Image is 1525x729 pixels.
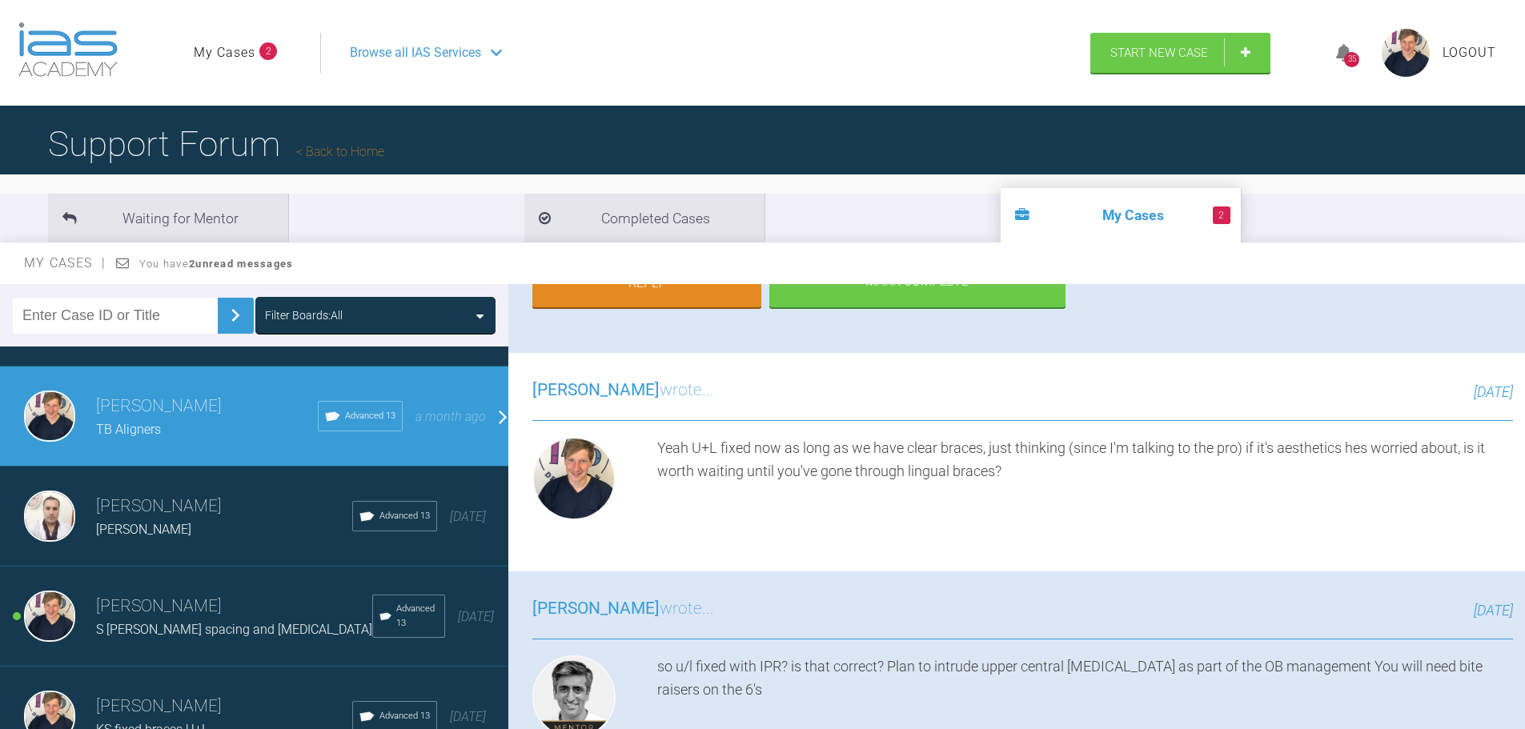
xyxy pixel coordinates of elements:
a: Start New Case [1090,33,1270,73]
span: Advanced 13 [345,409,395,423]
h1: Support Forum [48,116,384,172]
h3: [PERSON_NAME] [96,693,352,720]
h3: wrote... [532,377,714,404]
span: Browse all IAS Services [350,42,481,63]
h3: wrote... [532,595,714,623]
span: [DATE] [458,609,494,624]
span: TB Aligners [96,422,161,437]
span: [PERSON_NAME] [532,380,660,399]
img: profile.png [1382,29,1430,77]
span: You have [139,258,294,270]
span: [DATE] [1474,602,1513,619]
span: Start New Case [1110,46,1208,60]
img: logo-light.3e3ef733.png [18,22,118,77]
div: Yeah U+L fixed now as long as we have clear braces, just thinking (since I'm talking to the pro) ... [657,437,1513,527]
img: chevronRight.28bd32b0.svg [223,302,248,328]
span: [PERSON_NAME] [532,599,660,618]
span: [DATE] [450,709,486,724]
li: Completed Cases [524,194,765,242]
span: S [PERSON_NAME] spacing and [MEDICAL_DATA] [96,622,372,637]
span: [DATE] [450,509,486,524]
span: Advanced 13 [379,509,430,523]
img: Habib Nahas [24,491,75,542]
strong: 2 unread messages [189,258,293,270]
span: a month ago [415,409,486,424]
span: Advanced 13 [379,709,430,723]
span: 2 [259,42,277,60]
span: Advanced 13 [396,602,438,631]
div: 35 [1344,52,1359,67]
span: [DATE] [1474,383,1513,400]
img: Jack Gardner [24,591,75,642]
h3: [PERSON_NAME] [96,493,352,520]
span: 2 [1213,206,1230,224]
li: Waiting for Mentor [48,194,288,242]
span: My Cases [24,255,106,270]
span: [PERSON_NAME] [96,522,191,537]
input: Enter Case ID or Title [13,298,218,334]
div: Filter Boards: All [265,306,343,324]
img: Jack Gardner [532,437,616,520]
img: Jack Gardner [24,391,75,442]
h3: [PERSON_NAME] [96,393,318,420]
h3: [PERSON_NAME] [96,593,372,620]
li: My Cases [1001,188,1241,242]
a: Back to Home [296,144,384,159]
a: Logout [1443,42,1496,63]
a: My Cases [194,42,255,63]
